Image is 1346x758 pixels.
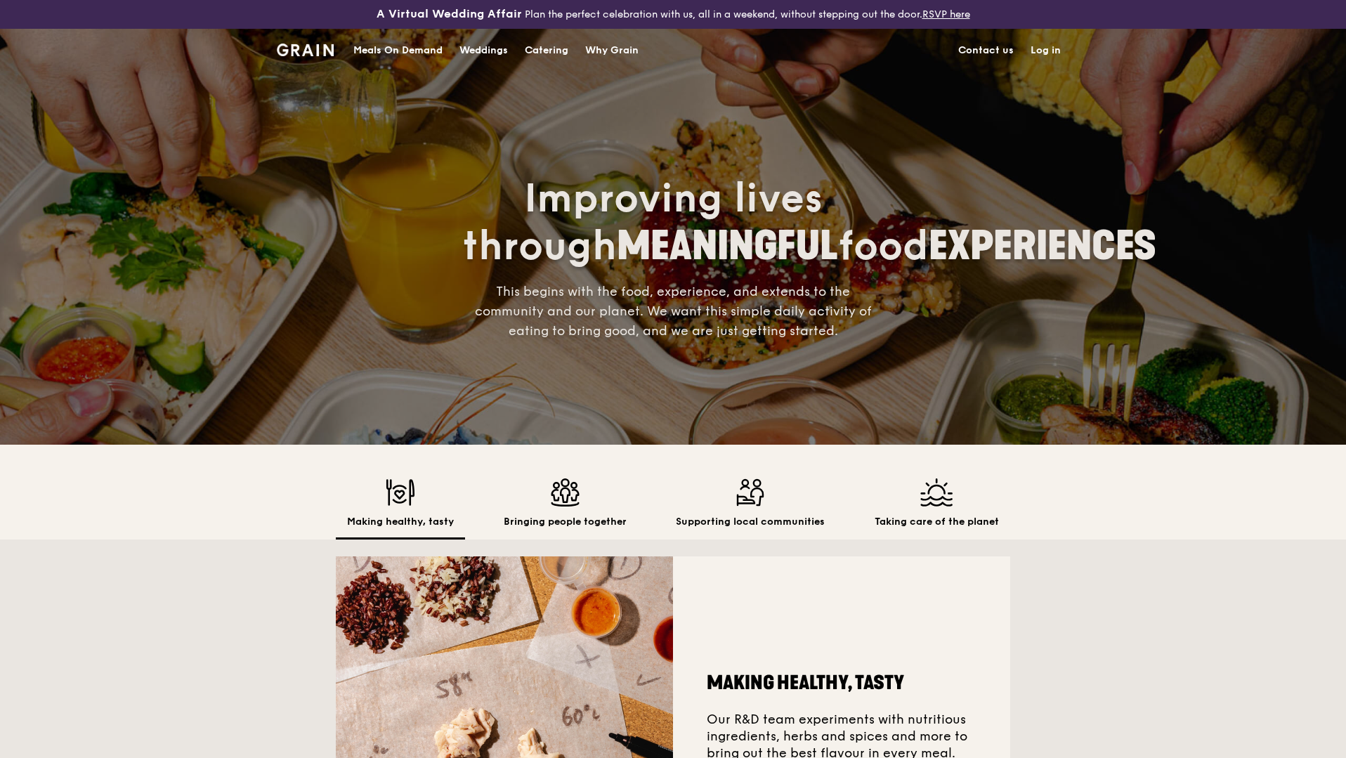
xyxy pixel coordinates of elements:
a: RSVP here [922,8,970,20]
h2: Making healthy, tasty [707,670,976,695]
span: Improving lives through food [462,175,1156,270]
div: Meals On Demand [353,30,443,72]
span: EXPERIENCES [929,223,1156,270]
h2: Taking care of the planet [875,515,999,529]
div: Plan the perfect celebration with us, all in a weekend, without stepping out the door. [268,6,1078,23]
img: Grain [277,44,334,56]
span: This begins with the food, experience, and extends to the community and our planet. We want this ... [475,284,872,339]
img: Bringing people together [504,478,627,507]
img: Supporting local communities [676,478,825,507]
a: Log in [1022,30,1069,72]
span: MEANINGFUL [617,223,838,270]
div: Why Grain [585,30,639,72]
h3: A Virtual Wedding Affair [377,6,522,22]
h2: Supporting local communities [676,515,825,529]
h2: Making healthy, tasty [347,515,454,529]
a: Weddings [451,30,516,72]
div: Weddings [459,30,508,72]
a: Catering [516,30,577,72]
a: Why Grain [577,30,647,72]
a: Contact us [950,30,1022,72]
div: Catering [525,30,568,72]
img: Making healthy, tasty [347,478,454,507]
img: Taking care of the planet [875,478,999,507]
h2: Bringing people together [504,515,627,529]
a: GrainGrain [277,28,334,70]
